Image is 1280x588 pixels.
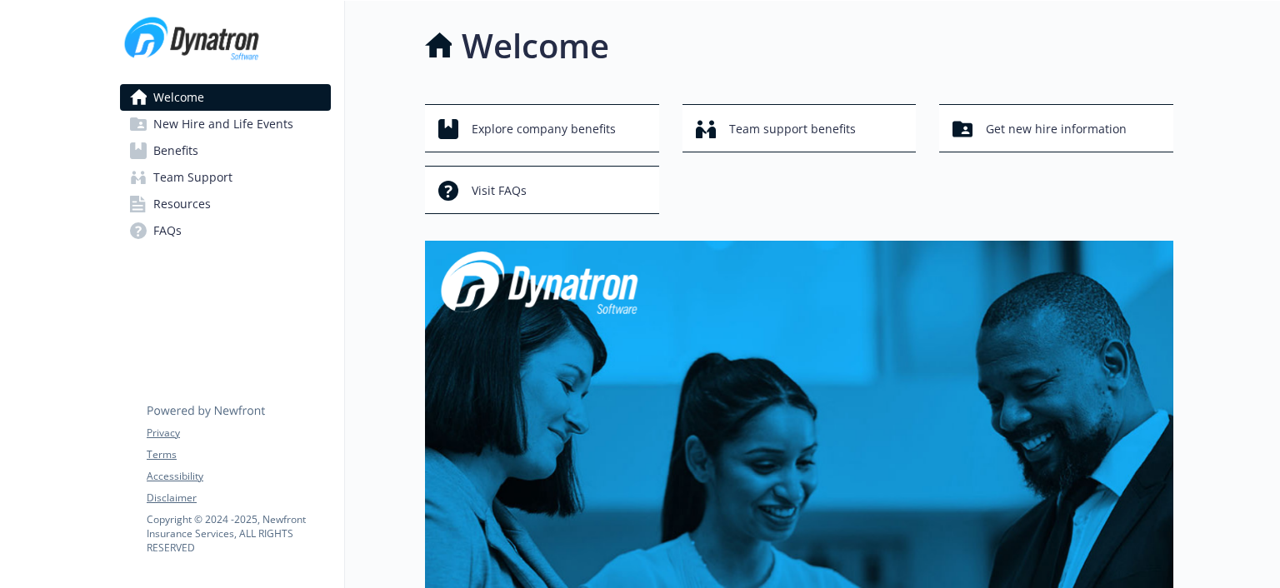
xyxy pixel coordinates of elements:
span: Get new hire information [986,113,1127,145]
h1: Welcome [462,21,609,71]
span: FAQs [153,217,182,244]
a: New Hire and Life Events [120,111,331,137]
span: New Hire and Life Events [153,111,293,137]
a: Accessibility [147,469,330,484]
span: Benefits [153,137,198,164]
span: Team Support [153,164,232,191]
a: Resources [120,191,331,217]
span: Visit FAQs [472,175,527,207]
a: Terms [147,447,330,462]
span: Explore company benefits [472,113,616,145]
span: Team support benefits [729,113,856,145]
a: FAQs [120,217,331,244]
a: Benefits [120,137,331,164]
span: Welcome [153,84,204,111]
a: Welcome [120,84,331,111]
p: Copyright © 2024 - 2025 , Newfront Insurance Services, ALL RIGHTS RESERVED [147,512,330,555]
button: Get new hire information [939,104,1173,152]
button: Visit FAQs [425,166,659,214]
button: Team support benefits [682,104,917,152]
button: Explore company benefits [425,104,659,152]
a: Team Support [120,164,331,191]
a: Disclaimer [147,491,330,506]
a: Privacy [147,426,330,441]
span: Resources [153,191,211,217]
